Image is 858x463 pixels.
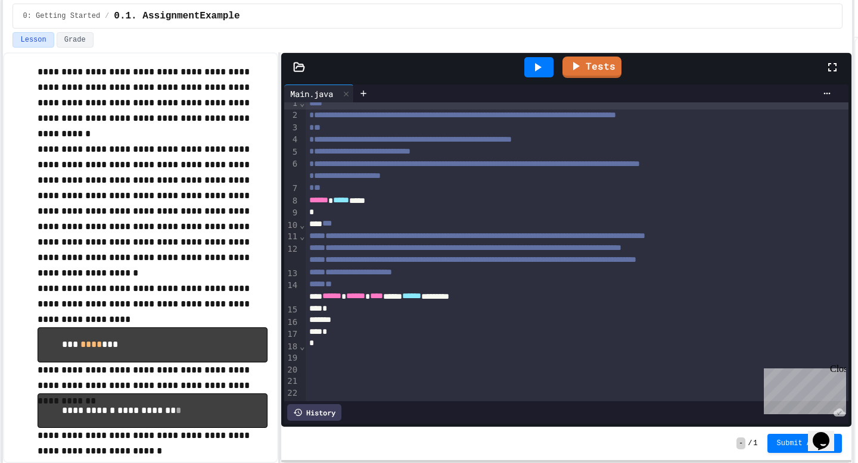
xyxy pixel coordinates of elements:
[284,146,299,158] div: 5
[284,268,299,280] div: 13
[284,207,299,219] div: 9
[562,57,621,78] a: Tests
[284,220,299,232] div: 10
[284,352,299,364] div: 19
[284,329,299,340] div: 17
[284,87,339,100] div: Main.java
[284,317,299,329] div: 16
[13,32,54,48] button: Lesson
[284,98,299,110] div: 1
[284,134,299,146] div: 4
[284,110,299,121] div: 2
[284,158,299,183] div: 6
[777,439,833,448] span: Submit Answer
[284,183,299,195] div: 7
[284,231,299,243] div: 11
[5,5,82,76] div: Chat with us now!Close
[284,195,299,207] div: 8
[284,85,354,102] div: Main.java
[284,376,299,387] div: 21
[767,434,843,453] button: Submit Answer
[284,341,299,353] div: 18
[748,439,752,448] span: /
[114,9,240,23] span: 0.1. AssignmentExample
[759,364,846,414] iframe: chat widget
[23,11,100,21] span: 0: Getting Started
[57,32,94,48] button: Grade
[284,304,299,316] div: 15
[753,439,757,448] span: 1
[287,404,341,421] div: History
[299,342,305,351] span: Fold line
[736,437,745,449] span: -
[299,98,305,108] span: Fold line
[284,364,299,376] div: 20
[284,243,299,268] div: 12
[299,220,305,230] span: Fold line
[299,232,305,241] span: Fold line
[105,11,109,21] span: /
[808,415,846,451] iframe: chat widget
[284,280,299,304] div: 14
[284,122,299,134] div: 3
[284,387,299,399] div: 22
